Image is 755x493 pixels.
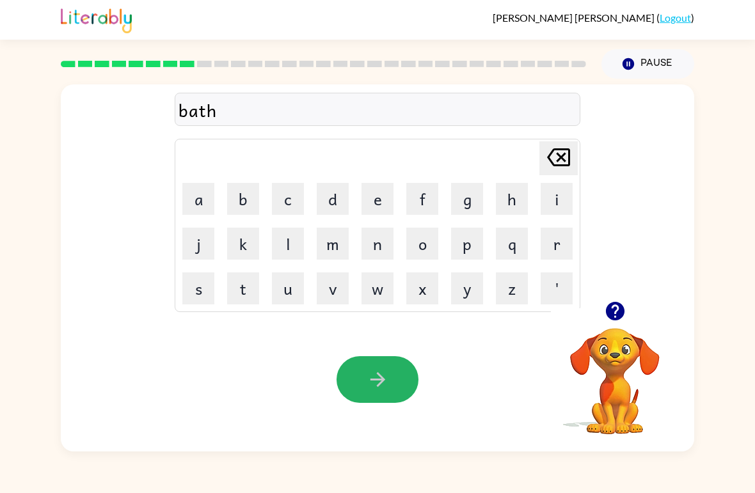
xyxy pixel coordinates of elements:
button: d [317,183,349,215]
div: bath [179,97,576,123]
button: v [317,272,349,304]
button: z [496,272,528,304]
button: i [541,183,573,215]
button: Pause [601,49,694,79]
button: g [451,183,483,215]
img: Literably [61,5,132,33]
button: b [227,183,259,215]
button: s [182,272,214,304]
button: q [496,228,528,260]
button: r [541,228,573,260]
button: f [406,183,438,215]
button: ' [541,272,573,304]
button: o [406,228,438,260]
div: ( ) [493,12,694,24]
button: e [362,183,393,215]
button: w [362,272,393,304]
a: Logout [660,12,691,24]
button: t [227,272,259,304]
button: a [182,183,214,215]
button: k [227,228,259,260]
button: h [496,183,528,215]
button: j [182,228,214,260]
button: l [272,228,304,260]
video: Your browser must support playing .mp4 files to use Literably. Please try using another browser. [551,308,679,436]
button: c [272,183,304,215]
button: p [451,228,483,260]
button: m [317,228,349,260]
span: [PERSON_NAME] [PERSON_NAME] [493,12,656,24]
button: u [272,272,304,304]
button: y [451,272,483,304]
button: x [406,272,438,304]
button: n [362,228,393,260]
